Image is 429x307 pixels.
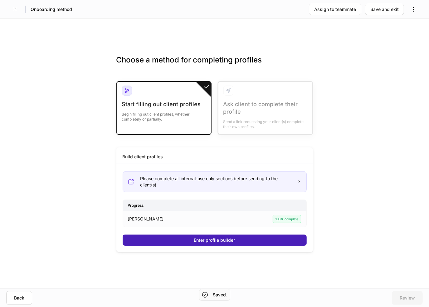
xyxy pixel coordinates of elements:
[365,4,404,15] button: Save and exit
[140,176,292,188] div: Please complete all internal-use only sections before sending to the client(s)
[314,6,356,12] div: Assign to teammate
[123,200,306,211] div: Progress
[400,295,415,301] div: Review
[194,237,235,243] div: Enter profile builder
[14,295,24,301] div: Back
[123,154,163,160] div: Build client profiles
[116,55,313,75] h3: Choose a method for completing profiles
[273,215,301,223] div: 100% complete
[213,292,227,298] h5: Saved.
[6,291,32,305] button: Back
[123,235,307,246] button: Enter profile builder
[128,216,164,222] p: [PERSON_NAME]
[392,291,423,305] button: Review
[309,4,361,15] button: Assign to teammate
[122,108,206,122] div: Begin filling out client profiles, whether completely or partially.
[31,6,72,12] h5: Onboarding method
[122,101,206,108] div: Start filling out client profiles
[370,6,399,12] div: Save and exit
